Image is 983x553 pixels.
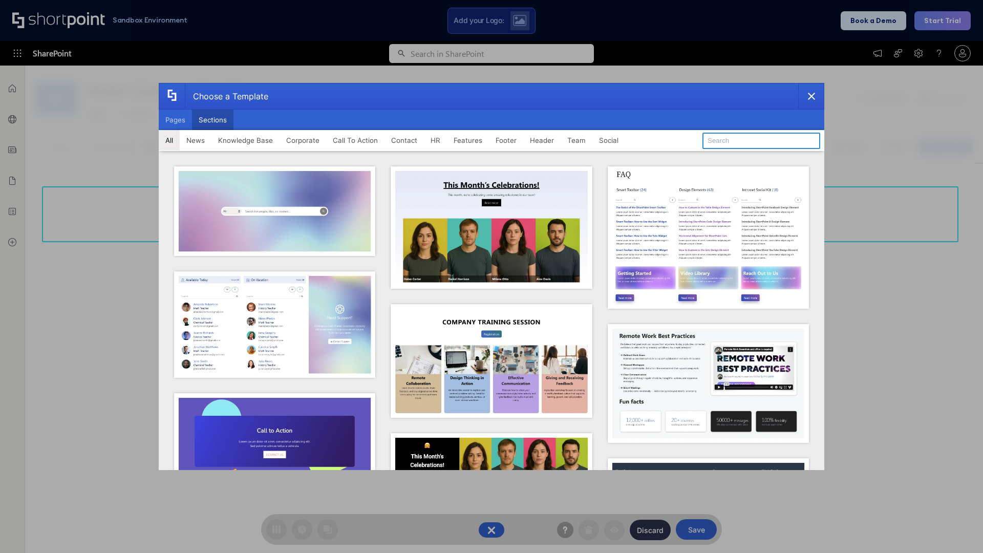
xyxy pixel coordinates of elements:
[180,130,211,151] button: News
[489,130,523,151] button: Footer
[702,133,820,149] input: Search
[932,504,983,553] iframe: Chat Widget
[185,83,268,109] div: Choose a Template
[424,130,447,151] button: HR
[523,130,561,151] button: Header
[326,130,384,151] button: Call To Action
[384,130,424,151] button: Contact
[192,110,233,130] button: Sections
[561,130,592,151] button: Team
[159,110,192,130] button: Pages
[592,130,625,151] button: Social
[447,130,489,151] button: Features
[159,83,824,470] div: template selector
[159,130,180,151] button: All
[211,130,280,151] button: Knowledge Base
[280,130,326,151] button: Corporate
